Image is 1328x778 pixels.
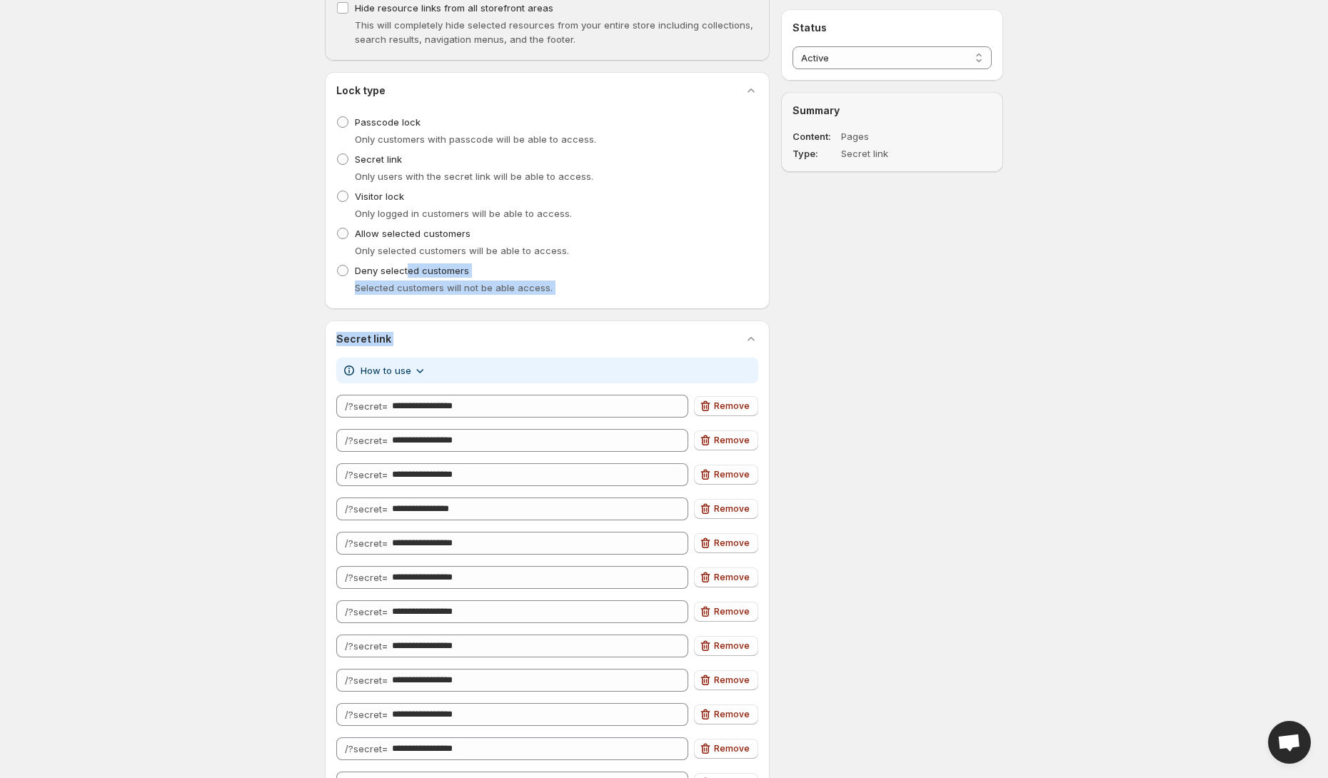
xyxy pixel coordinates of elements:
span: Remove [714,572,750,583]
button: Remove secret [694,533,758,553]
span: /?secret= [345,537,388,549]
span: Allow selected customers [355,228,471,239]
h2: Lock type [336,84,386,98]
button: Remove secret [694,567,758,587]
dd: Secret link [841,146,951,161]
span: Only customers with passcode will be able to access. [355,133,596,145]
span: /?secret= [345,435,388,446]
button: Remove secret [694,704,758,724]
a: Open chat [1268,721,1311,764]
span: Passcode lock [355,116,421,128]
dd: Pages [841,129,951,143]
button: Remove secret [694,396,758,416]
span: Deny selected customers [355,265,469,276]
button: How to use [352,359,436,382]
span: Remove [714,640,750,652]
button: Remove secret [694,636,758,656]
span: Remove [714,469,750,480]
span: This will completely hide selected resources from your entire store including collections, search... [355,19,753,45]
span: Selected customers will not be able access. [355,282,553,293]
span: Only users with the secret link will be able to access. [355,171,593,182]
button: Remove secret [694,430,758,450]
button: Remove secret [694,602,758,622]
h2: Status [793,21,992,35]
dt: Content: [793,129,838,143]
button: Remove secret [694,499,758,519]
span: Only selected customers will be able to access. [355,245,569,256]
span: Remove [714,435,750,446]
span: /?secret= [345,709,388,720]
span: /?secret= [345,469,388,480]
span: Remove [714,675,750,686]
span: /?secret= [345,503,388,515]
span: Remove [714,709,750,720]
span: Remove [714,400,750,412]
span: /?secret= [345,640,388,652]
span: Only logged in customers will be able to access. [355,208,572,219]
span: /?secret= [345,400,388,412]
button: Remove secret [694,465,758,485]
h2: Secret link [336,332,391,346]
span: /?secret= [345,572,388,583]
span: /?secret= [345,743,388,754]
span: /?secret= [345,675,388,686]
span: Remove [714,503,750,515]
span: /?secret= [345,606,388,617]
button: Remove secret [694,670,758,690]
span: Secret link [355,153,402,165]
span: Remove [714,743,750,754]
dt: Type: [793,146,838,161]
span: Hide resource links from all storefront areas [355,2,553,14]
span: Remove [714,537,750,549]
span: Remove [714,606,750,617]
span: How to use [361,363,411,378]
h2: Summary [793,103,992,118]
span: Visitor lock [355,191,404,202]
button: Remove secret [694,739,758,759]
